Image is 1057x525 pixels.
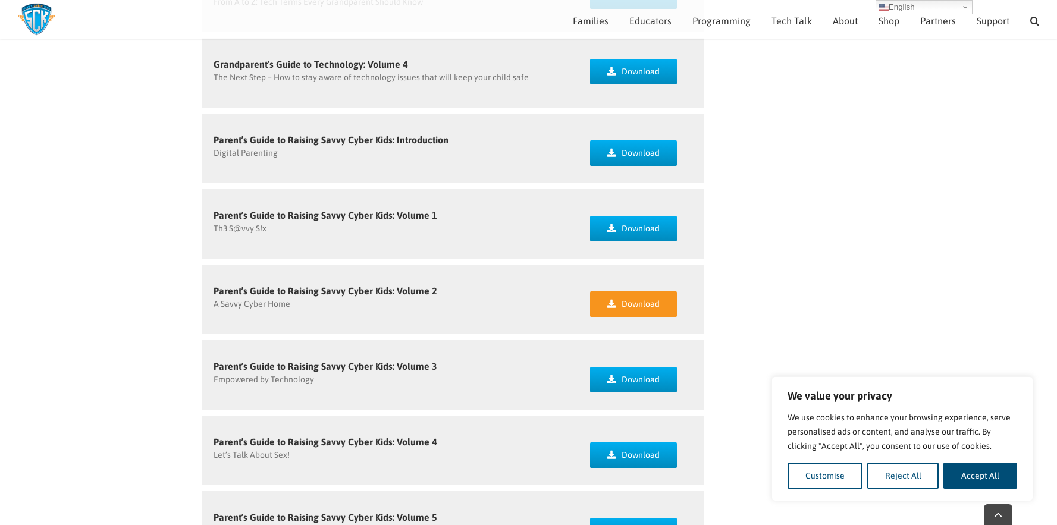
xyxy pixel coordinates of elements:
[214,147,567,159] p: Digital Parenting
[214,449,567,461] p: Let’s Talk About Sex!
[788,410,1017,453] p: We use cookies to enhance your browsing experience, serve personalised ads or content, and analys...
[590,442,677,468] a: Download
[214,135,567,144] h5: Parent’s Guide to Raising Savvy Cyber Kids: Introduction
[833,16,858,26] span: About
[214,71,567,84] p: The Next Step – How to stay aware of technology issues that will keep your child safe
[590,367,677,392] a: Download
[590,291,677,317] a: Download
[879,16,899,26] span: Shop
[18,3,55,36] img: Savvy Cyber Kids Logo
[788,389,1017,403] p: We value your privacy
[977,16,1009,26] span: Support
[214,361,567,371] h5: Parent’s Guide to Raising Savvy Cyber Kids: Volume 3
[622,224,660,234] span: Download
[214,298,567,310] p: A Savvy Cyber Home
[692,16,751,26] span: Programming
[867,463,939,489] button: Reject All
[590,140,677,166] a: Download
[214,437,567,447] h5: Parent’s Guide to Raising Savvy Cyber Kids: Volume 4
[214,373,567,386] p: Empowered by Technology
[943,463,1017,489] button: Accept All
[788,463,862,489] button: Customise
[214,222,567,235] p: Th3 S@vvy S!x
[214,513,567,522] h5: Parent’s Guide to Raising Savvy Cyber Kids: Volume 5
[622,450,660,460] span: Download
[622,148,660,158] span: Download
[590,59,677,84] a: Download
[214,286,567,295] h5: Parent’s Guide to Raising Savvy Cyber Kids: Volume 2
[214,59,567,69] h5: Grandparent’s Guide to Technology: Volume 4
[214,210,567,220] h5: Parent’s Guide to Raising Savvy Cyber Kids: Volume 1
[590,216,677,241] a: Download
[879,2,889,12] img: en
[622,67,660,77] span: Download
[622,299,660,309] span: Download
[629,16,672,26] span: Educators
[573,16,609,26] span: Families
[771,16,812,26] span: Tech Talk
[920,16,956,26] span: Partners
[622,375,660,385] span: Download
